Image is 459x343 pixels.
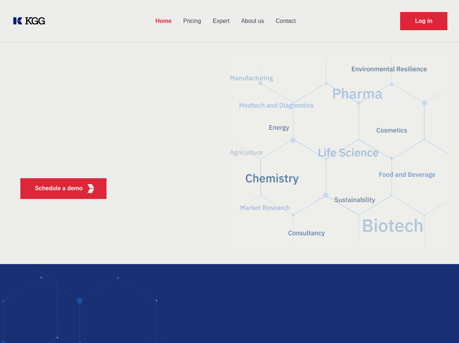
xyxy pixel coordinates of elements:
a: Request Demo [400,12,447,30]
a: Home [150,12,177,31]
img: KGG Fifth Element RED [230,47,451,257]
a: Contact [270,12,302,31]
button: Schedule a demoKGG Fifth Element RED [20,178,106,199]
p: Schedule a demo [35,184,83,193]
a: Pricing [177,12,207,31]
a: KOL Knowledge Platform: Talk to Key External Experts (KEE) [12,15,51,27]
img: KGG Fifth Element RED [86,184,96,193]
a: Expert [207,12,235,31]
a: About us [235,12,270,31]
